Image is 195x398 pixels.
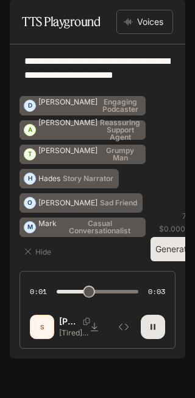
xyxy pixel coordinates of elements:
button: MMarkCasual Conversationalist [19,218,146,237]
p: Sad Friend [100,199,137,207]
button: D[PERSON_NAME]Engaging Podcaster [19,96,146,115]
p: Hades [38,175,60,182]
button: A[PERSON_NAME]Reassuring Support Agent [19,120,146,140]
button: Copy Voice ID [78,318,95,325]
p: Mark [38,220,57,227]
p: [PERSON_NAME] [38,147,97,154]
p: [PERSON_NAME] [59,315,78,328]
p: Casual Conversationalist [59,220,140,235]
p: [PERSON_NAME] [38,119,97,126]
button: HHadesStory Narrator [19,169,119,188]
p: Engaging Podcaster [100,98,140,113]
div: A [24,120,35,140]
p: [PERSON_NAME] [38,98,97,106]
button: Inspect [112,315,136,339]
button: T[PERSON_NAME]Grumpy Man [19,145,146,164]
p: Reassuring Support Agent [100,119,140,141]
button: open drawer [9,6,31,28]
div: S [32,317,52,337]
button: O[PERSON_NAME]Sad Friend [19,193,143,213]
p: Story Narrator [63,175,113,182]
div: O [24,193,35,213]
span: 0:03 [148,286,165,298]
div: T [24,145,35,164]
button: Hide [19,242,58,261]
p: [Tired] [Sigh] yes. It’s officially bell rings is never gonna be happened [59,328,97,338]
div: D [24,96,35,115]
p: Grumpy Man [100,147,140,162]
h1: TTS Playground [22,10,100,34]
button: Download audio [82,315,107,339]
div: H [24,169,35,188]
button: Voices [116,10,173,34]
div: M [24,218,35,237]
span: 0:01 [30,286,47,298]
p: [PERSON_NAME] [38,199,97,207]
